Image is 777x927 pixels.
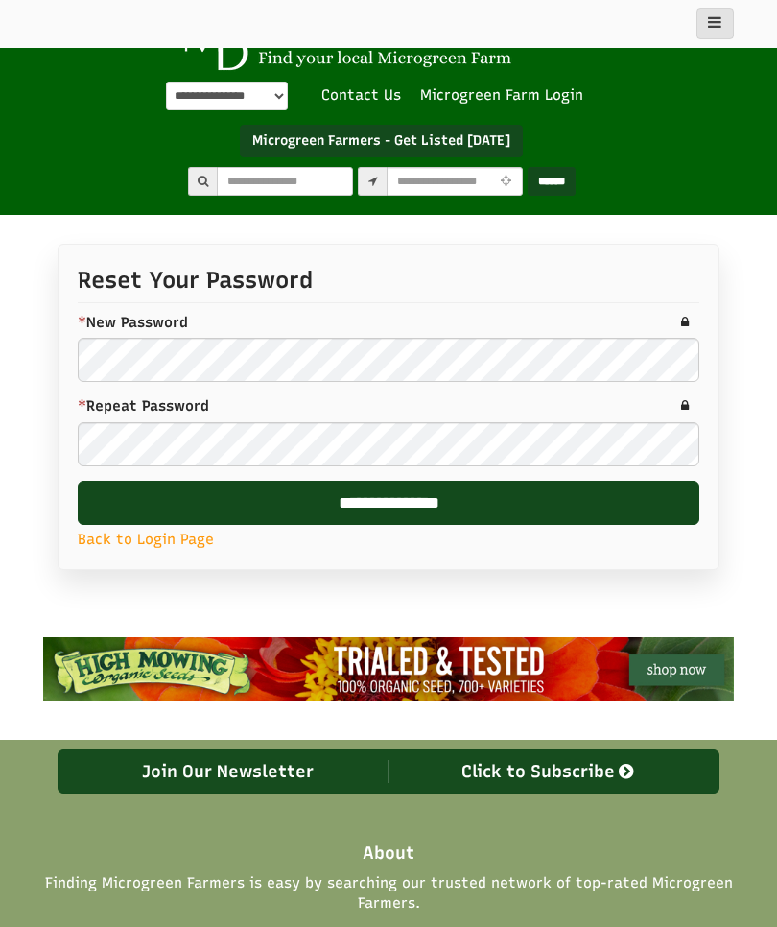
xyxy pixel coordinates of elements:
div: Click to Subscribe [388,760,709,783]
p: Reset Your Password [78,264,699,302]
span: Finding Microgreen Farmers is easy by searching our trusted network of top-rated Microgreen Farmers. [43,873,734,915]
a: Back to Login Page [78,531,214,548]
a: Microgreen Farm Login [420,85,593,106]
label: Repeat Password [78,396,699,416]
a: Contact Us [312,85,411,106]
select: Language Translate Widget [166,82,288,110]
i: Use Current Location [496,176,516,188]
span: About [363,842,414,867]
div: Join Our Newsletter [68,760,388,783]
a: Join Our Newsletter Click to Subscribe [58,749,719,794]
label: New Password [78,313,699,333]
div: Powered by [166,82,288,119]
img: High [43,637,734,701]
button: main_menu [696,8,734,39]
a: Microgreen Farmers - Get Listed [DATE] [240,125,523,157]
